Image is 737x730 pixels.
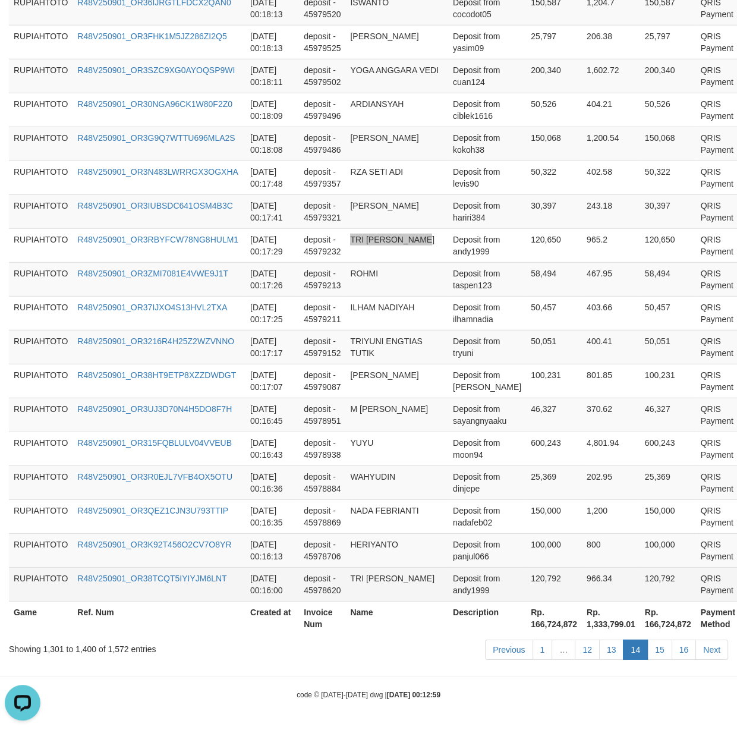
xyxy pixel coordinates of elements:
td: 467.95 [582,262,640,296]
td: 58,494 [526,262,582,296]
td: TRI [PERSON_NAME] [345,567,448,601]
a: R48V250901_OR3216R4H25Z2WZVNNO [77,336,234,346]
a: R48V250901_OR38HT9ETP8XZZDWDGT [77,370,236,380]
th: Rp. 166,724,872 [640,601,696,635]
td: 370.62 [582,398,640,432]
td: ILHAM NADIYAH [345,296,448,330]
td: [DATE] 00:18:11 [245,59,299,93]
td: RUPIAHTOTO [9,465,73,499]
td: [DATE] 00:16:45 [245,398,299,432]
td: [DATE] 00:16:43 [245,432,299,465]
td: Deposit from [PERSON_NAME] [448,364,526,398]
td: RUPIAHTOTO [9,398,73,432]
td: 4,801.94 [582,432,640,465]
td: 1,200 [582,499,640,533]
td: HERIYANTO [345,533,448,567]
th: Game [9,601,73,635]
td: 403.66 [582,296,640,330]
td: 25,797 [526,25,582,59]
a: R48V250901_OR3FHK1M5JZ286ZI2Q5 [77,32,226,41]
td: 150,000 [526,499,582,533]
td: 243.18 [582,194,640,228]
td: deposit - 45979232 [299,228,345,262]
td: Deposit from andy1999 [448,228,526,262]
td: Deposit from levis90 [448,161,526,194]
td: [DATE] 00:17:29 [245,228,299,262]
a: R48V250901_OR315FQBLULV04VVEUB [77,438,232,448]
th: Rp. 166,724,872 [526,601,582,635]
td: Deposit from taspen123 [448,262,526,296]
a: R48V250901_OR3R0EJL7VFB4OX5OTU [77,472,232,482]
td: 50,051 [640,330,696,364]
th: Description [448,601,526,635]
td: 120,650 [526,228,582,262]
a: 1 [533,640,553,660]
td: 800 [582,533,640,567]
td: 50,322 [526,161,582,194]
td: WAHYUDIN [345,465,448,499]
td: 30,397 [526,194,582,228]
a: R48V250901_OR38TCQT5IYIYJM6LNT [77,574,226,583]
td: 600,243 [526,432,582,465]
td: 100,231 [526,364,582,398]
td: 25,369 [526,465,582,499]
td: RUPIAHTOTO [9,364,73,398]
a: Next [695,640,728,660]
a: 16 [672,640,697,660]
td: deposit - 45979213 [299,262,345,296]
a: R48V250901_OR3K92T456O2CV7O8YR [77,540,231,549]
td: RUPIAHTOTO [9,59,73,93]
td: 600,243 [640,432,696,465]
button: Open LiveChat chat widget [5,5,40,40]
td: 150,068 [640,127,696,161]
td: Deposit from yasim09 [448,25,526,59]
td: [DATE] 00:17:17 [245,330,299,364]
a: … [552,640,575,660]
a: R48V250901_OR3N483LWRRGX3OGXHA [77,167,238,177]
td: 202.95 [582,465,640,499]
td: deposit - 45978620 [299,567,345,601]
td: 206.38 [582,25,640,59]
td: RUPIAHTOTO [9,262,73,296]
td: deposit - 45978884 [299,465,345,499]
td: 50,457 [640,296,696,330]
td: Deposit from cuan124 [448,59,526,93]
td: NADA FEBRIANTI [345,499,448,533]
td: deposit - 45979525 [299,25,345,59]
td: [DATE] 00:16:00 [245,567,299,601]
td: RUPIAHTOTO [9,93,73,127]
th: Ref. Num [73,601,245,635]
td: 120,792 [640,567,696,601]
td: deposit - 45979211 [299,296,345,330]
td: Deposit from andy1999 [448,567,526,601]
td: 966.34 [582,567,640,601]
td: ARDIANSYAH [345,93,448,127]
td: YUYU [345,432,448,465]
a: R48V250901_OR3G9Q7WTTU696MLA2S [77,133,235,143]
td: deposit - 45979321 [299,194,345,228]
a: 15 [647,640,672,660]
td: RZA SETI ADI [345,161,448,194]
td: deposit - 45978706 [299,533,345,567]
small: code © [DATE]-[DATE] dwg | [297,691,440,699]
td: deposit - 45978938 [299,432,345,465]
a: 14 [623,640,648,660]
td: 50,051 [526,330,582,364]
a: R48V250901_OR3RBYFCW78NG8HULM1 [77,235,238,244]
td: 1,602.72 [582,59,640,93]
td: 150,000 [640,499,696,533]
td: deposit - 45978951 [299,398,345,432]
td: 150,068 [526,127,582,161]
a: R48V250901_OR37IJXO4S13HVL2TXA [77,303,227,312]
td: [DATE] 00:16:36 [245,465,299,499]
td: TRI [PERSON_NAME] [345,228,448,262]
th: Name [345,601,448,635]
strong: [DATE] 00:12:59 [387,691,440,699]
td: RUPIAHTOTO [9,296,73,330]
td: 100,231 [640,364,696,398]
td: [DATE] 00:18:08 [245,127,299,161]
td: [DATE] 00:16:13 [245,533,299,567]
td: [DATE] 00:17:07 [245,364,299,398]
td: 100,000 [526,533,582,567]
td: deposit - 45978869 [299,499,345,533]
